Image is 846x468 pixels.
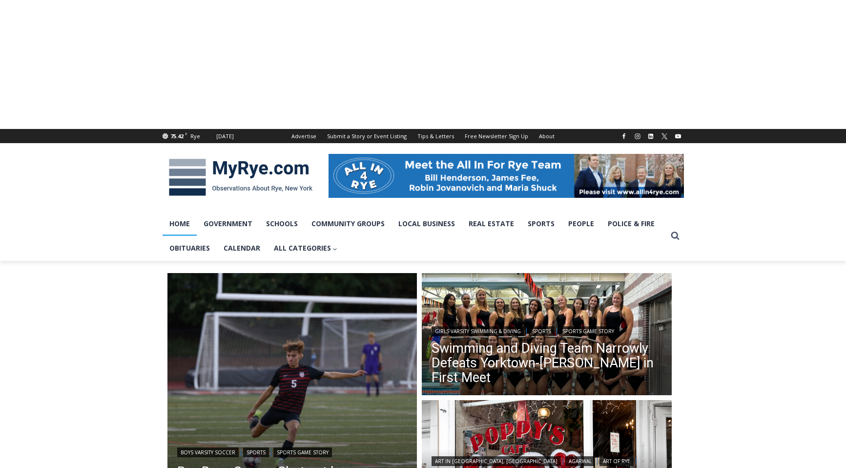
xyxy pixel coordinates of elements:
a: Linkedin [645,130,657,142]
a: Free Newsletter Sign Up [459,129,534,143]
a: Sports Game Story [273,447,332,457]
span: All Categories [274,243,338,254]
a: Tips & Letters [412,129,459,143]
a: Local Business [392,212,462,236]
a: Sports [521,212,561,236]
a: Girls Varsity Swimming & Diving [432,326,524,336]
a: People [561,212,601,236]
a: Swimming and Diving Team Narrowly Defeats Yorktown-[PERSON_NAME] in First Meet [432,341,662,385]
div: | | [432,324,662,336]
span: 75.42 [170,132,184,140]
a: YouTube [672,130,684,142]
a: Boys Varsity Soccer [177,447,239,457]
a: Sports [243,447,269,457]
a: About [534,129,560,143]
img: All in for Rye [329,154,684,198]
nav: Primary Navigation [163,212,666,261]
a: Government [197,212,259,236]
a: Police & Fire [601,212,661,236]
a: Obituaries [163,236,217,260]
a: Facebook [618,130,630,142]
a: Schools [259,212,305,236]
a: Calendar [217,236,267,260]
button: View Search Form [666,227,684,245]
a: All Categories [267,236,345,260]
nav: Secondary Navigation [286,129,560,143]
a: Real Estate [462,212,521,236]
a: Sports [529,326,555,336]
a: Community Groups [305,212,392,236]
a: Advertise [286,129,322,143]
a: Sports Game Story [559,326,618,336]
a: Art in [GEOGRAPHIC_DATA], [GEOGRAPHIC_DATA] [432,456,561,466]
div: [DATE] [216,132,234,141]
a: Art of Rye [599,456,634,466]
a: Home [163,212,197,236]
a: Agarwal [565,456,595,466]
img: MyRye.com [163,152,319,203]
a: X [659,130,670,142]
a: Submit a Story or Event Listing [322,129,412,143]
img: (PHOTO: The 2024 Rye - Rye Neck - Blind Brook Varsity Swimming Team.) [422,273,672,398]
div: | | [177,446,408,457]
div: Rye [190,132,200,141]
a: Read More Swimming and Diving Team Narrowly Defeats Yorktown-Somers in First Meet [422,273,672,398]
span: F [185,131,187,136]
a: Instagram [632,130,643,142]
